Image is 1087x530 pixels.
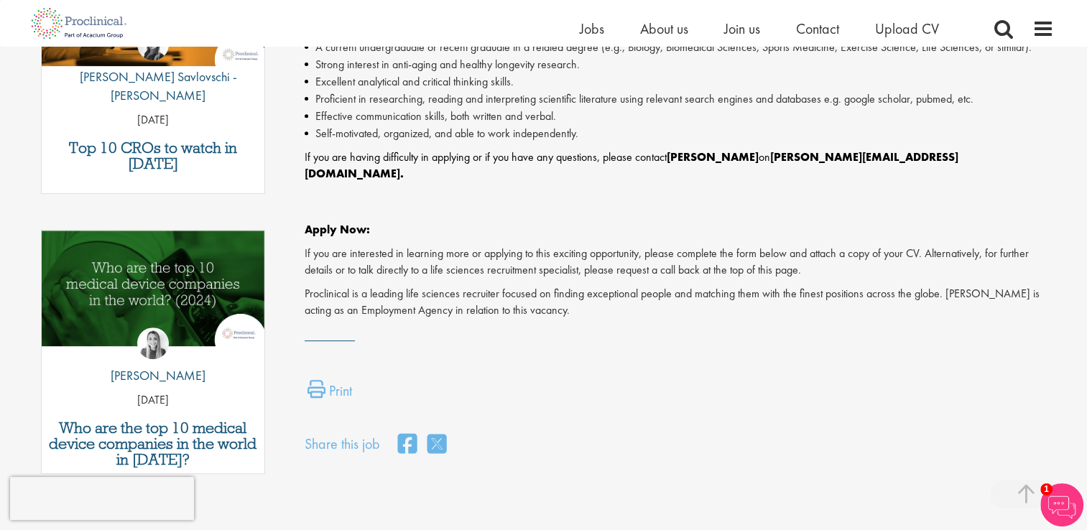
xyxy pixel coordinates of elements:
strong: . [305,149,958,181]
span: If you are having difficulty in applying or if you have any questions, please contact on [305,149,958,181]
a: Top 10 CROs to watch in [DATE] [49,140,258,172]
p: [PERSON_NAME] Savlovschi - [PERSON_NAME] [42,68,265,104]
strong: [PERSON_NAME] [667,149,759,164]
iframe: reCAPTCHA [10,477,194,520]
li: Effective communication skills, both written and verbal. [305,108,1054,125]
a: Who are the top 10 medical device companies in the world in [DATE]? [49,420,258,468]
span: 1 [1040,483,1053,496]
li: Proficient in researching, reading and interpreting scientific literature using relevant search e... [305,90,1054,108]
label: Share this job [305,434,380,455]
a: About us [640,19,688,38]
p: [PERSON_NAME] [100,366,205,385]
a: Upload CV [875,19,939,38]
a: Contact [796,19,839,38]
p: [DATE] [42,392,265,409]
li: A current undergraduate or recent graduate in a related degree (e.g., Biology, Biomedical Science... [305,39,1054,56]
a: Hannah Burke [PERSON_NAME] [100,327,205,392]
a: Print [307,380,352,409]
img: Top 10 Medical Device Companies 2024 [42,231,265,346]
a: Link to a post [42,231,265,358]
li: Excellent analytical and critical thinking skills. [305,73,1054,90]
img: Hannah Burke [137,327,169,359]
p: Proclinical is a leading life sciences recruiter focused on finding exceptional people and matchi... [305,286,1054,319]
a: [PERSON_NAME][EMAIL_ADDRESS][DOMAIN_NAME] [305,149,958,181]
li: Self-motivated, organized, and able to work independently. [305,125,1054,142]
li: Strong interest in anti-aging and healthy longevity research. [305,56,1054,73]
a: share on facebook [398,429,417,460]
a: share on twitter [427,429,446,460]
a: Jobs [580,19,604,38]
p: [DATE] [42,112,265,129]
a: Join us [724,19,760,38]
img: Chatbot [1040,483,1083,526]
a: Theodora Savlovschi - Wicks [PERSON_NAME] Savlovschi - [PERSON_NAME] [42,29,265,111]
p: If you are interested in learning more or applying to this exciting opportunity, please complete ... [305,246,1054,279]
strong: Apply Now: [305,222,370,237]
